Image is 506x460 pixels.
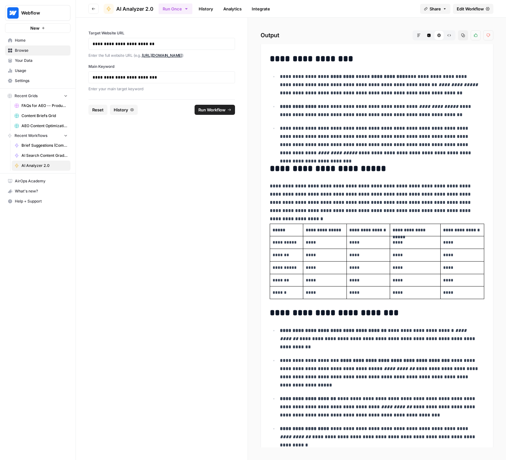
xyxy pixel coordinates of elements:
[88,30,235,36] label: Target Website URL
[21,113,68,119] span: Content Briefs Grid
[15,133,47,139] span: Recent Workflows
[457,6,484,12] span: Edit Workflow
[430,6,441,12] span: Share
[104,4,154,14] a: AI Analyzer 2.0
[12,161,70,171] a: AI Analyzer 2.0
[21,163,68,168] span: AI Analyzer 2.0
[88,86,235,92] p: Enter your main target keyword
[15,178,68,184] span: AirOps Academy
[30,25,39,31] span: New
[110,105,138,115] button: History
[15,198,68,204] span: Help + Support
[12,101,70,111] a: FAQs for AEO -- Product/Features Pages Grid
[21,123,68,129] span: AEO Content Optimizations Grid
[88,52,235,59] p: Enter the full website URL (e.g., )
[159,3,192,14] button: Run Once
[5,186,70,196] div: What's new?
[198,107,226,113] span: Run Workflow
[5,56,70,66] a: Your Data
[114,107,128,113] span: History
[453,4,493,14] a: Edit Workflow
[220,4,245,14] a: Analytics
[195,4,217,14] a: History
[195,105,235,115] button: Run Workflow
[5,91,70,101] button: Recent Grids
[248,4,274,14] a: Integrate
[88,64,235,69] label: Main Keyword
[21,153,68,158] span: AI Search Content Grader
[12,111,70,121] a: Content Briefs Grid
[12,150,70,161] a: AI Search Content Grader
[5,23,70,33] button: New
[92,107,104,113] span: Reset
[7,7,19,19] img: Webflow Logo
[21,10,59,16] span: Webflow
[15,38,68,43] span: Home
[5,66,70,76] a: Usage
[21,143,68,148] span: Brief Suggestions (Competitive Gap Analysis)
[88,105,107,115] button: Reset
[5,196,70,206] button: Help + Support
[15,68,68,74] span: Usage
[15,48,68,53] span: Browse
[116,5,154,13] span: AI Analyzer 2.0
[5,5,70,21] button: Workspace: Webflow
[5,131,70,140] button: Recent Workflows
[15,78,68,84] span: Settings
[5,45,70,56] a: Browse
[420,4,450,14] button: Share
[261,30,493,40] h2: Output
[5,35,70,45] a: Home
[5,176,70,186] a: AirOps Academy
[12,140,70,150] a: Brief Suggestions (Competitive Gap Analysis)
[15,93,38,99] span: Recent Grids
[5,186,70,196] button: What's new?
[12,121,70,131] a: AEO Content Optimizations Grid
[21,103,68,109] span: FAQs for AEO -- Product/Features Pages Grid
[142,53,183,58] a: [URL][DOMAIN_NAME]
[5,76,70,86] a: Settings
[15,58,68,63] span: Your Data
